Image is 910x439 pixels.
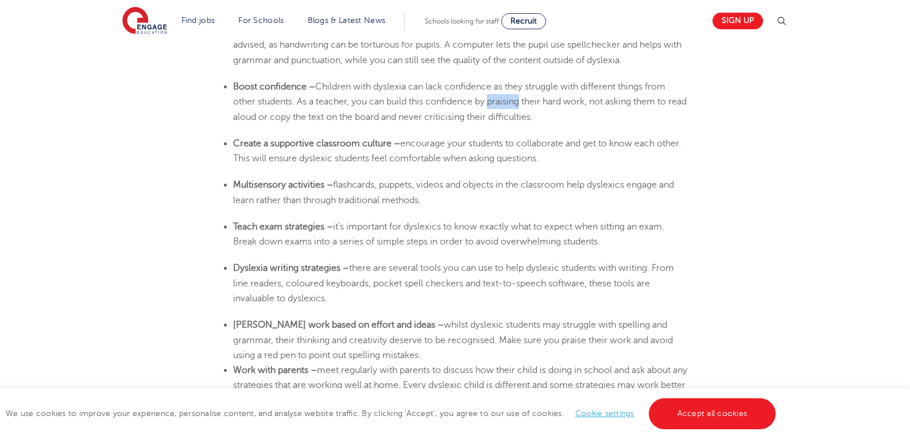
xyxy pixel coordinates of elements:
b: Multisensory activities – [233,180,333,190]
span: whilst dyslexic students may struggle with spelling and grammar, their thinking and creativity de... [233,320,673,360]
a: Accept all cookies [649,398,776,429]
span: Letting a pupil with dyslexia submit work on a computer for every lesson is advised, as handwriti... [233,25,681,65]
span: encourage your students to collaborate and get to know each other. This will ensure dyslexic stud... [233,138,681,164]
a: Sign up [712,13,763,29]
span: We use cookies to improve your experience, personalise content, and analyse website traffic. By c... [6,409,779,418]
span: there are several tools you can use to help dyslexic students with writing. From line readers, co... [233,263,674,304]
b: Work with parents – [233,365,317,375]
span: Children with dyslexia can lack confidence as they struggle with different things from other stud... [233,81,687,122]
span: Schools looking for staff [425,17,499,25]
a: Blogs & Latest News [308,16,386,25]
a: Cookie settings [575,409,634,418]
a: For Schools [238,16,284,25]
span: meet regularly with parents to discuss how their child is doing in school and ask about any strat... [233,365,687,406]
img: Engage Education [122,7,167,36]
a: Find jobs [181,16,215,25]
b: Teach exam strategies – [233,222,333,232]
span: it’s important for dyslexics to know exactly what to expect when sitting an exam. Break down exam... [233,222,664,247]
b: Boost confidence – [233,81,315,92]
b: [PERSON_NAME] work based on effort and ideas – [233,320,444,330]
b: Create a supportive classroom culture – [233,138,400,149]
span: flashcards, puppets, videos and objects in the classroom help dyslexics engage and learn rather t... [233,180,674,205]
a: Recruit [501,13,546,29]
b: Dyslexia writing strategies – [233,263,349,273]
span: Recruit [510,17,537,25]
